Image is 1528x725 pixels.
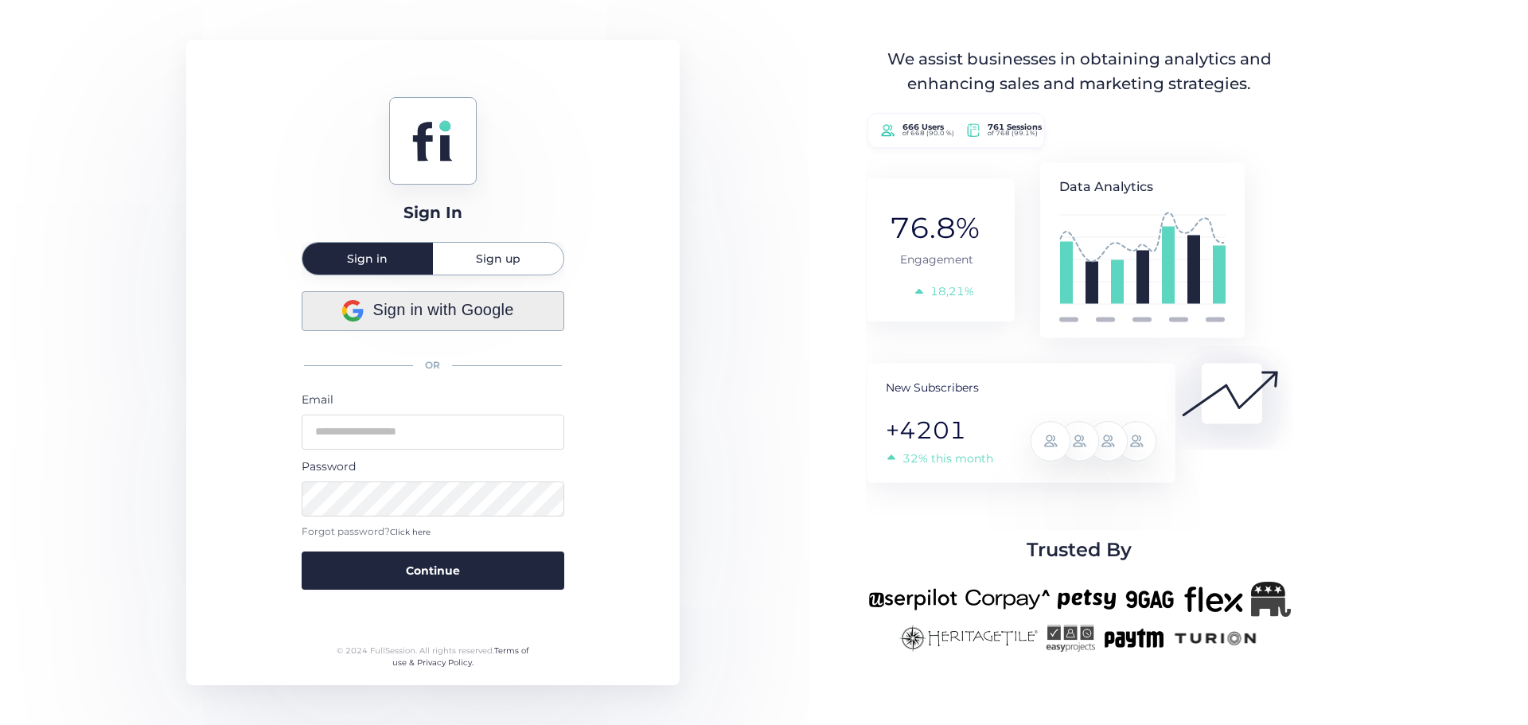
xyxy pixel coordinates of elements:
div: We assist businesses in obtaining analytics and enhancing sales and marketing strategies. [869,47,1289,97]
img: turion-new.png [1172,625,1259,652]
tspan: 761 Sessions [988,123,1043,133]
span: Sign up [476,253,520,264]
img: petsy-new.png [1058,582,1116,617]
span: Continue [406,562,460,579]
div: Email [302,391,564,408]
button: Continue [302,552,564,590]
img: flex-new.png [1184,582,1243,617]
div: OR [302,349,564,383]
tspan: of 768 (99.1%) [988,130,1039,138]
span: Sign in with Google [373,298,514,322]
div: Password [302,458,564,475]
img: 9gag-new.png [1124,582,1176,617]
div: © 2024 FullSession. All rights reserved. [329,645,536,669]
div: Sign In [403,201,462,225]
div: Forgot password? [302,524,564,540]
tspan: 32% this month [902,452,993,466]
img: Republicanlogo-bw.png [1251,582,1291,617]
tspan: +4201 [886,416,966,446]
span: Trusted By [1027,535,1132,565]
tspan: New Subscribers [886,380,979,395]
tspan: 76.8% [891,210,980,245]
tspan: 666 Users [902,123,945,133]
span: Click here [390,527,431,537]
tspan: Engagement [900,253,973,267]
span: Sign in [347,253,388,264]
img: easyprojects-new.png [1046,625,1095,652]
img: heritagetile-new.png [899,625,1038,652]
tspan: of 668 (90.0 %) [902,130,954,138]
tspan: 18,21% [930,284,974,298]
tspan: Data Analytics [1059,180,1153,195]
img: userpilot-new.png [868,582,957,617]
img: corpay-new.png [965,582,1050,617]
img: paytm-new.png [1103,625,1164,652]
